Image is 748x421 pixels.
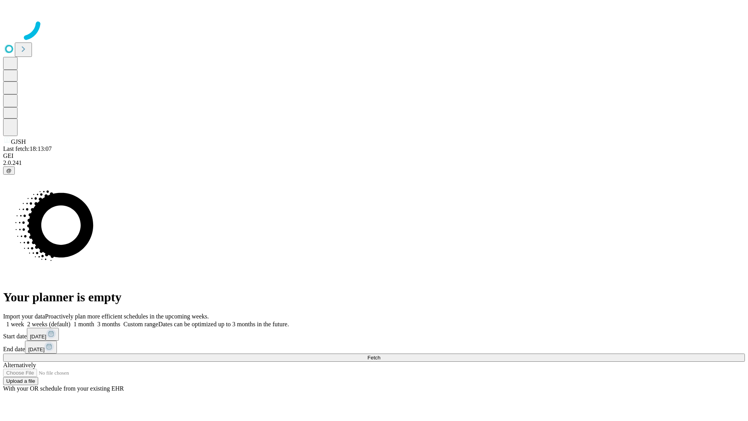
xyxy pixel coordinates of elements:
[30,334,46,340] span: [DATE]
[367,355,380,361] span: Fetch
[3,341,745,354] div: End date
[3,145,52,152] span: Last fetch: 18:13:07
[3,328,745,341] div: Start date
[45,313,209,320] span: Proactively plan more efficient schedules in the upcoming weeks.
[3,362,36,368] span: Alternatively
[3,354,745,362] button: Fetch
[6,321,24,327] span: 1 week
[3,166,15,175] button: @
[27,321,71,327] span: 2 weeks (default)
[25,341,57,354] button: [DATE]
[27,328,59,341] button: [DATE]
[3,385,124,392] span: With your OR schedule from your existing EHR
[3,377,38,385] button: Upload a file
[74,321,94,327] span: 1 month
[3,313,45,320] span: Import your data
[3,159,745,166] div: 2.0.241
[97,321,120,327] span: 3 months
[3,152,745,159] div: GEI
[28,347,44,352] span: [DATE]
[3,290,745,304] h1: Your planner is empty
[6,168,12,173] span: @
[11,138,26,145] span: GJSH
[123,321,158,327] span: Custom range
[158,321,289,327] span: Dates can be optimized up to 3 months in the future.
